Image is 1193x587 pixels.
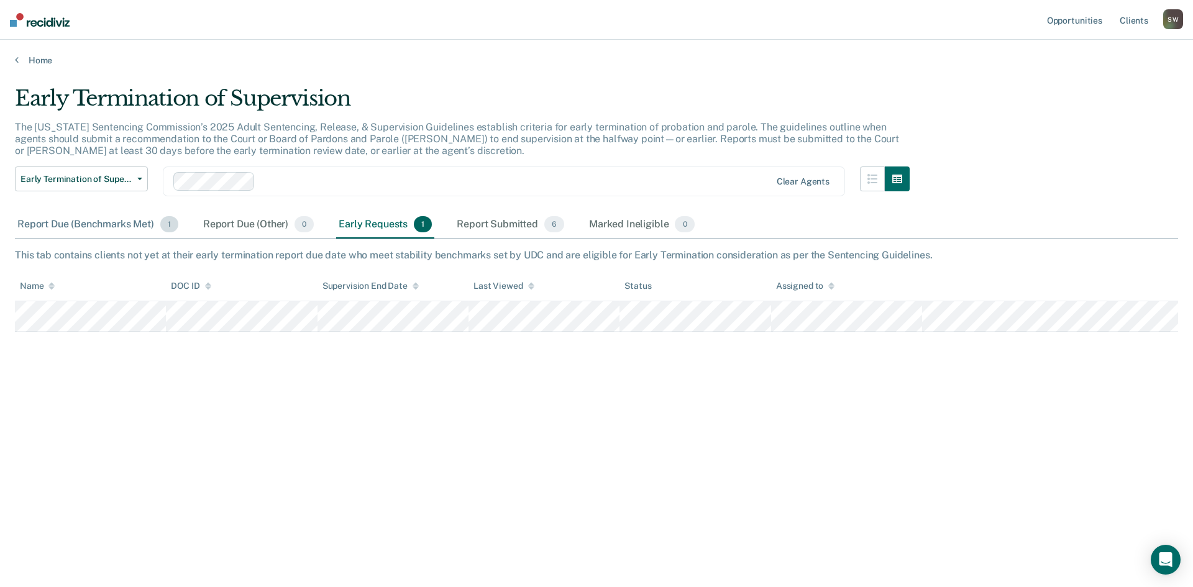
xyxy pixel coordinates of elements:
div: Name [20,281,55,291]
div: This tab contains clients not yet at their early termination report due date who meet stability b... [15,249,1178,261]
img: Recidiviz [10,13,70,27]
div: Report Due (Other)0 [201,211,316,239]
span: 1 [414,216,432,232]
span: 1 [160,216,178,232]
button: Early Termination of Supervision [15,166,148,191]
div: S W [1163,9,1183,29]
div: Report Submitted6 [454,211,567,239]
button: SW [1163,9,1183,29]
a: Home [15,55,1178,66]
div: Marked Ineligible0 [587,211,697,239]
div: Assigned to [776,281,834,291]
div: Status [624,281,651,291]
div: Early Termination of Supervision [15,86,910,121]
div: Clear agents [777,176,830,187]
span: 0 [295,216,314,232]
span: 6 [544,216,564,232]
div: Report Due (Benchmarks Met)1 [15,211,181,239]
span: Early Termination of Supervision [21,174,132,184]
div: Last Viewed [473,281,534,291]
div: Open Intercom Messenger [1151,545,1181,575]
div: Supervision End Date [322,281,419,291]
p: The [US_STATE] Sentencing Commission’s 2025 Adult Sentencing, Release, & Supervision Guidelines e... [15,121,899,157]
div: DOC ID [171,281,211,291]
span: 0 [675,216,694,232]
div: Early Requests1 [336,211,434,239]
